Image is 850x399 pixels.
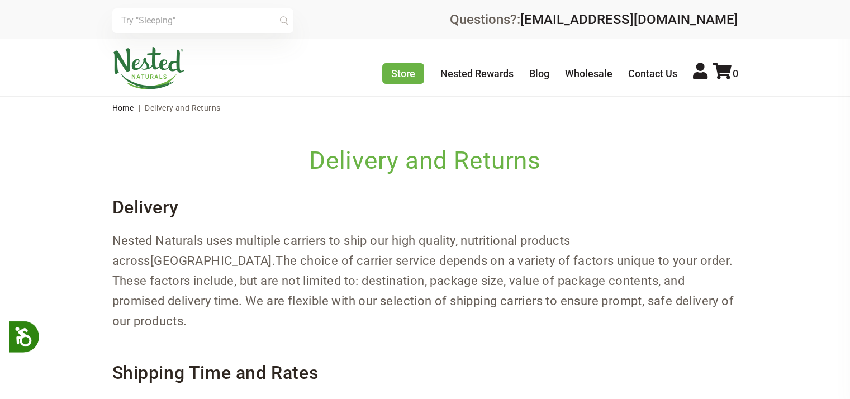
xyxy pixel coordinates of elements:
[565,68,612,79] a: Wholesale
[112,47,185,89] img: Nested Naturals
[145,103,220,112] span: Delivery and Returns
[112,351,738,385] h3: Shipping Time and Rates
[529,68,549,79] a: Blog
[628,68,677,79] a: Contact Us
[450,13,738,26] div: Questions?:
[136,103,143,112] span: |
[112,144,738,177] h1: Delivery and Returns
[440,68,514,79] a: Nested Rewards
[112,103,134,112] a: Home
[520,12,738,27] a: [EMAIL_ADDRESS][DOMAIN_NAME]
[112,97,738,119] nav: breadcrumbs
[272,254,276,268] span: .
[733,68,738,79] span: 0
[112,231,738,331] p: [GEOGRAPHIC_DATA] The choice of carrier service depends on a variety of factors unique to your or...
[382,63,424,84] a: Store
[112,8,293,33] input: Try "Sleeping"
[713,68,738,79] a: 0
[112,234,571,268] span: Nested Naturals uses multiple carriers to ship our high quality, nutritional products across
[112,186,738,220] h3: Delivery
